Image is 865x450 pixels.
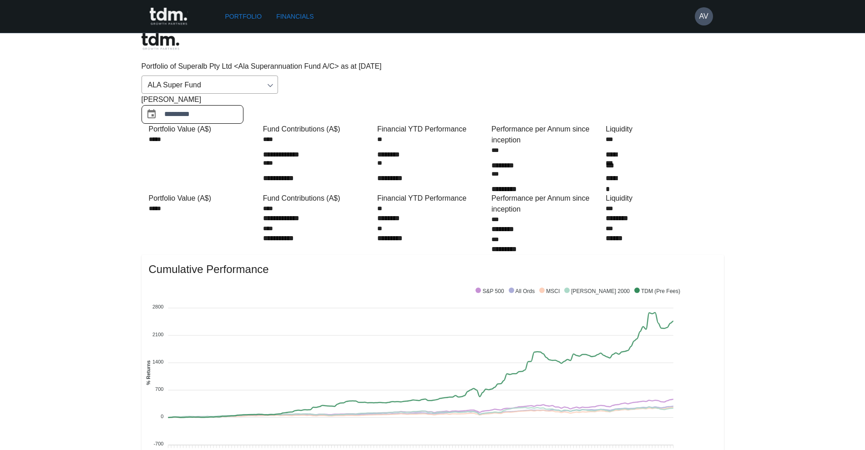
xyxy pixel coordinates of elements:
[695,7,713,25] button: AV
[539,288,560,294] span: MSCI
[155,386,163,392] tspan: 700
[142,105,161,123] button: Choose date, selected date is Jul 31, 2025
[152,331,163,337] tspan: 2100
[606,124,716,135] div: Liquidity
[491,124,602,146] div: Performance per Annum since inception
[263,193,374,204] div: Fund Contributions (A$)
[152,359,163,364] tspan: 1400
[509,288,535,294] span: All Ords
[222,8,266,25] a: Portfolio
[142,76,278,94] div: ALA Super Fund
[142,61,724,72] p: Portfolio of Superalb Pty Ltd <Ala Superannuation Fund A/C> as at [DATE]
[606,193,716,204] div: Liquidity
[145,360,151,385] text: % Returns
[263,124,374,135] div: Fund Contributions (A$)
[142,94,202,105] span: [PERSON_NAME]
[564,288,630,294] span: [PERSON_NAME] 2000
[149,124,259,135] div: Portfolio Value (A$)
[152,304,163,309] tspan: 2800
[161,414,163,419] tspan: 0
[377,124,488,135] div: Financial YTD Performance
[273,8,317,25] a: Financials
[699,11,708,22] h6: AV
[153,441,163,446] tspan: -700
[475,288,504,294] span: S&P 500
[377,193,488,204] div: Financial YTD Performance
[634,288,680,294] span: TDM (Pre Fees)
[491,193,602,215] div: Performance per Annum since inception
[149,193,259,204] div: Portfolio Value (A$)
[149,262,717,277] span: Cumulative Performance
